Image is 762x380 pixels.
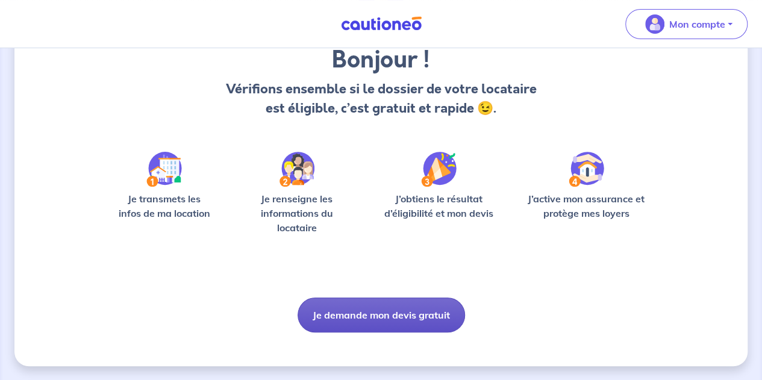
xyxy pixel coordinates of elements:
[280,152,314,187] img: /static/c0a346edaed446bb123850d2d04ad552/Step-2.svg
[376,192,502,220] p: J’obtiens le résultat d’éligibilité et mon devis
[146,152,182,187] img: /static/90a569abe86eec82015bcaae536bd8e6/Step-1.svg
[669,17,725,31] p: Mon compte
[336,16,426,31] img: Cautioneo
[521,192,651,220] p: J’active mon assurance et protège mes loyers
[223,79,539,118] p: Vérifions ensemble si le dossier de votre locataire est éligible, c’est gratuit et rapide 😉.
[223,46,539,75] h3: Bonjour !
[625,9,748,39] button: illu_account_valid_menu.svgMon compte
[421,152,457,187] img: /static/f3e743aab9439237c3e2196e4328bba9/Step-3.svg
[237,192,357,235] p: Je renseigne les informations du locataire
[569,152,604,187] img: /static/bfff1cf634d835d9112899e6a3df1a5d/Step-4.svg
[645,14,664,34] img: illu_account_valid_menu.svg
[298,297,465,332] button: Je demande mon devis gratuit
[111,192,217,220] p: Je transmets les infos de ma location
